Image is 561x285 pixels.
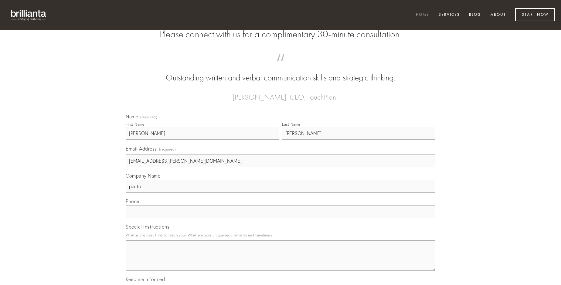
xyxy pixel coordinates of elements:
[515,8,555,21] a: Start Now
[282,122,300,127] div: Last Name
[159,145,176,153] span: (required)
[126,231,435,239] p: What is the best time to reach you? What are your unique requirements and timelines?
[126,224,169,230] span: Special Instructions
[487,10,510,20] a: About
[140,115,157,119] span: (required)
[135,60,426,84] blockquote: Outstanding written and verbal communication skills and strategic thinking.
[135,84,426,103] figcaption: — [PERSON_NAME], CEO, TouchPlan
[126,198,139,204] span: Phone
[135,60,426,72] span: “
[126,276,165,282] span: Keep me informed
[6,6,52,24] img: brillianta - research, strategy, marketing
[435,10,464,20] a: Services
[412,10,433,20] a: Home
[126,173,160,179] span: Company Name
[126,29,435,40] h2: Please connect with us for a complimentary 30-minute consultation.
[126,146,157,152] span: Email Address
[126,114,138,120] span: Name
[465,10,485,20] a: Blog
[126,122,144,127] div: First Name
